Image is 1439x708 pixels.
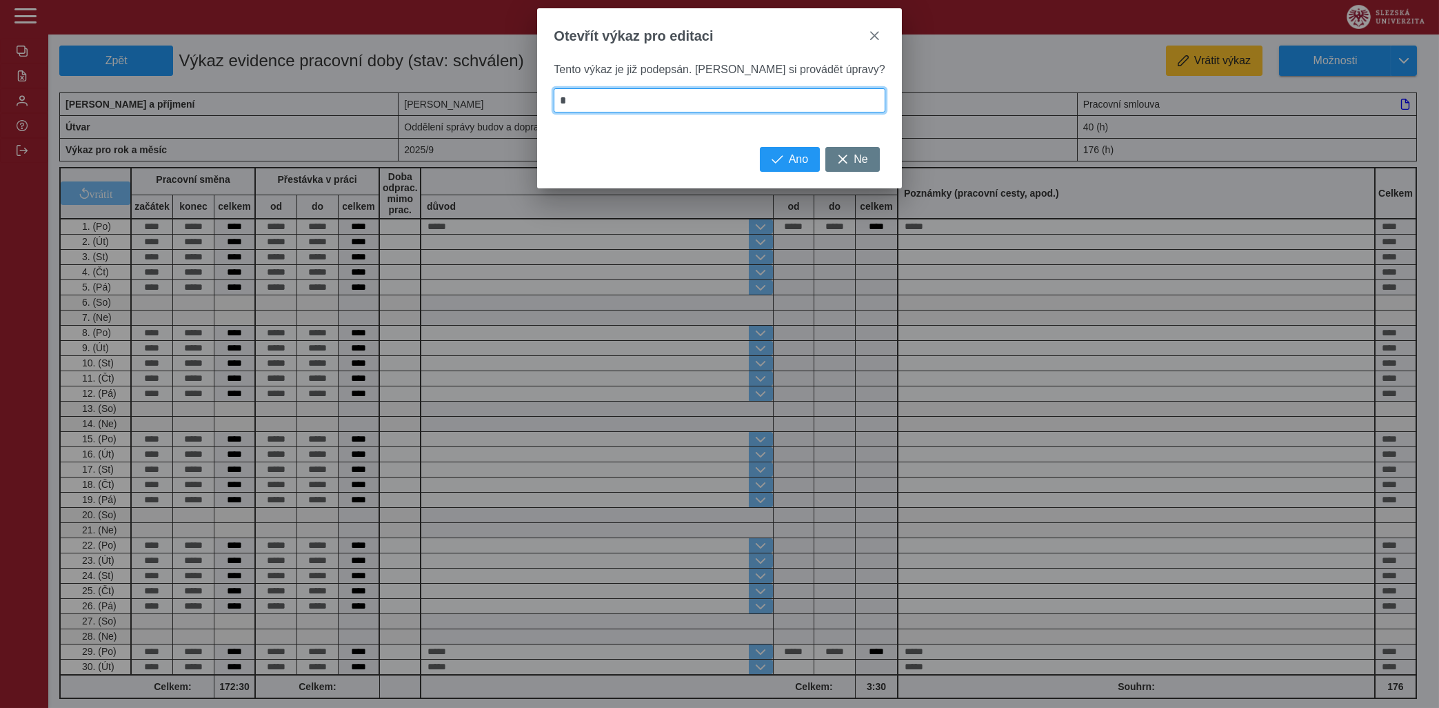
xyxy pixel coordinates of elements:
[789,153,808,166] span: Ano
[537,63,901,147] div: Tento výkaz je již podepsán. [PERSON_NAME] si provádět úpravy?
[554,28,713,44] span: Otevřít výkaz pro editaci
[863,25,885,47] button: close
[854,153,867,166] span: Ne
[825,147,879,172] button: Ne
[760,147,820,172] button: Ano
